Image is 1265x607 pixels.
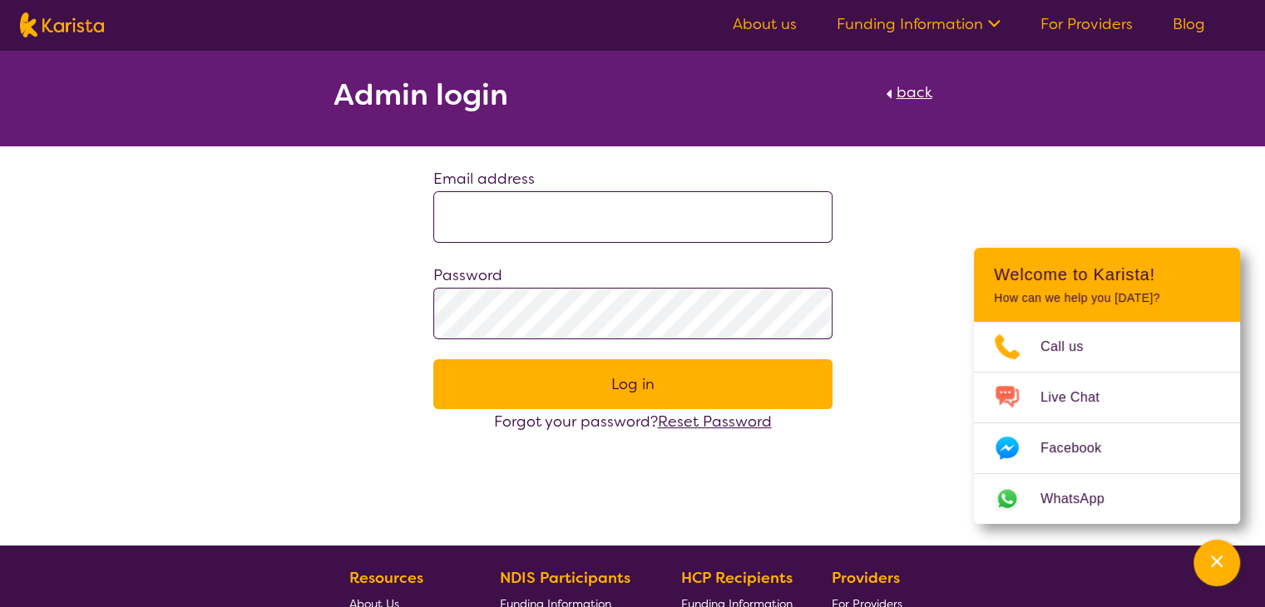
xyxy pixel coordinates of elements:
[994,264,1220,284] h2: Welcome to Karista!
[837,14,1001,34] a: Funding Information
[433,169,535,189] label: Email address
[974,474,1240,524] a: Web link opens in a new tab.
[334,80,508,110] h2: Admin login
[897,82,932,102] span: back
[1040,436,1121,461] span: Facebook
[658,412,772,432] a: Reset Password
[1040,14,1133,34] a: For Providers
[882,80,932,116] a: back
[832,568,900,588] b: Providers
[681,568,793,588] b: HCP Recipients
[1040,385,1119,410] span: Live Chat
[974,322,1240,524] ul: Choose channel
[994,291,1220,305] p: How can we help you [DATE]?
[1173,14,1205,34] a: Blog
[1193,540,1240,586] button: Channel Menu
[974,248,1240,524] div: Channel Menu
[433,409,833,434] div: Forgot your password?
[733,14,797,34] a: About us
[20,12,104,37] img: Karista logo
[1040,334,1104,359] span: Call us
[433,359,833,409] button: Log in
[433,265,502,285] label: Password
[1040,486,1124,511] span: WhatsApp
[349,568,423,588] b: Resources
[500,568,630,588] b: NDIS Participants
